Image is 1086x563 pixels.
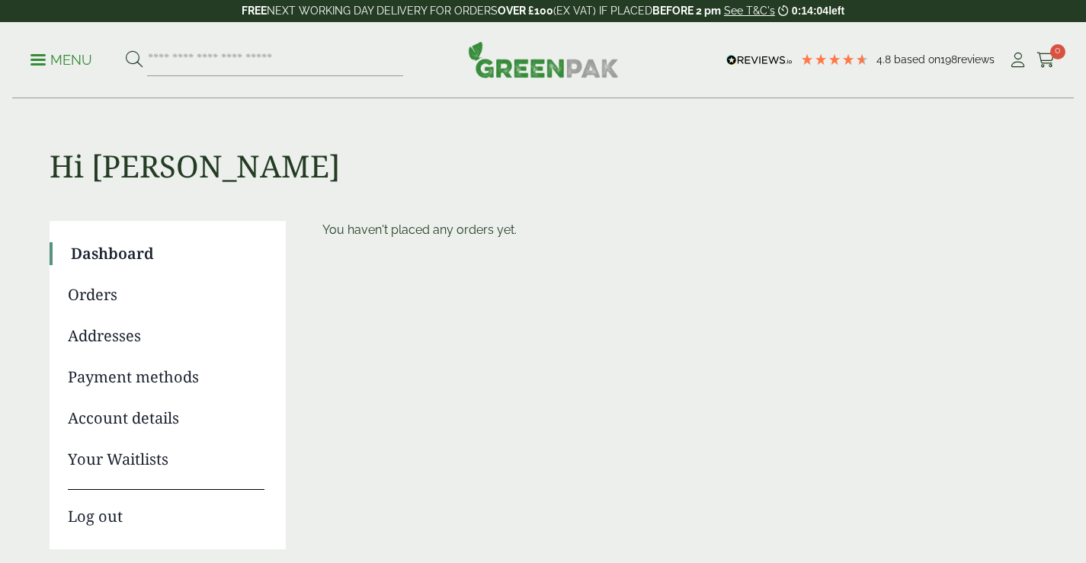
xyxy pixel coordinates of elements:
a: Payment methods [68,366,264,389]
img: GreenPak Supplies [468,41,619,78]
i: My Account [1008,53,1027,68]
strong: BEFORE 2 pm [652,5,721,17]
img: REVIEWS.io [726,55,793,66]
p: Menu [30,51,92,69]
a: Menu [30,51,92,66]
a: 0 [1036,49,1056,72]
span: 198 [940,53,957,66]
i: Cart [1036,53,1056,68]
span: 4.8 [876,53,894,66]
strong: OVER £100 [498,5,553,17]
span: reviews [957,53,995,66]
a: Log out [68,489,264,528]
a: See T&C's [724,5,775,17]
span: left [828,5,844,17]
p: You haven't placed any orders yet. [322,221,1037,239]
a: Your Waitlists [68,448,264,471]
a: Addresses [68,325,264,347]
div: 4.79 Stars [800,53,869,66]
strong: FREE [242,5,267,17]
h1: Hi [PERSON_NAME] [50,99,1037,184]
a: Account details [68,407,264,430]
span: Based on [894,53,940,66]
span: 0:14:04 [792,5,828,17]
a: Orders [68,283,264,306]
a: Dashboard [71,242,264,265]
span: 0 [1050,44,1065,59]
